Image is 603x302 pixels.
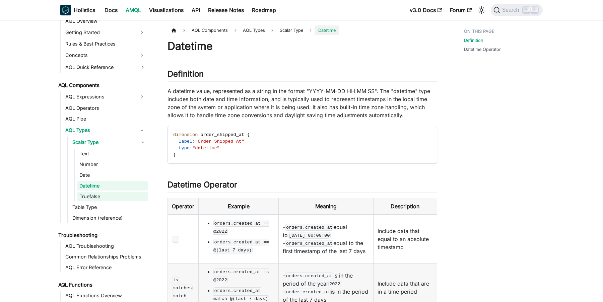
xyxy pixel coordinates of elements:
span: AQL Types [243,28,265,33]
code: orders.created_at [285,273,333,279]
span: dimension [173,132,198,137]
span: Datetime [315,25,339,35]
button: Collapse sidebar category 'AQL Types' [136,125,148,136]
code: orders.created_at is @2022 [213,269,269,283]
td: - equal to - equal to the first timestamp of the last 7 days [279,215,374,263]
a: Docs [100,5,122,15]
code: order.created_at [285,289,331,295]
a: AQL Error Reference [63,263,148,272]
a: AQL Components [56,81,148,90]
h2: Definition [167,69,437,82]
span: order_shipped_at [201,132,245,137]
a: Visualizations [145,5,188,15]
code: 2022 [328,281,341,287]
a: Definition [464,37,483,44]
a: Forum [446,5,476,15]
code: match [172,293,187,299]
a: v3.0 Docs [406,5,446,15]
span: "datetime" [192,146,220,151]
code: == [172,236,179,243]
a: AQL Pipe [63,114,148,124]
a: Rules & Best Practices [63,39,148,49]
a: Datetime Operator [464,46,501,53]
a: Text [77,149,148,158]
span: { [247,132,250,137]
span: "Order Shipped At" [195,139,244,144]
nav: Breadcrumbs [167,25,437,35]
button: Search (Command+K) [491,4,543,16]
h2: Datetime Operator [167,180,437,193]
a: Roadmap [248,5,280,15]
span: Search [500,7,523,13]
a: AQL Types [63,125,136,136]
a: Getting Started [63,27,136,38]
a: Truefalse [77,192,148,201]
a: Datetime [77,181,148,191]
span: : [192,139,195,144]
span: type [179,146,190,151]
nav: Docs sidebar [54,20,154,302]
a: Release Notes [204,5,248,15]
kbd: ⌘ [523,7,530,13]
a: Concepts [63,50,136,61]
a: Date [77,170,148,180]
a: AQL Troubleshooting [63,241,148,251]
a: AQL Overview [63,16,148,26]
a: AQL Types [240,25,268,35]
button: Expand sidebar category 'Getting Started' [136,27,148,38]
kbd: K [531,7,538,13]
td: Include data that equal to an absolute timestamp [373,215,437,263]
a: API [188,5,204,15]
a: HolisticsHolistics [60,5,95,15]
a: AQL Functions [56,280,148,290]
img: Holistics [60,5,71,15]
a: AQL Quick Reference [63,62,148,73]
a: Home page [167,25,180,35]
a: AMQL [122,5,145,15]
th: Meaning [279,198,374,215]
p: A datetime value, represented as a string in the format "YYYY-MM-DD HH:MM :SS ". The "datetime" t... [167,87,437,119]
button: Expand sidebar category 'AQL Expressions' [136,91,148,102]
span: : [190,146,192,151]
code: matches [172,285,193,291]
a: Troubleshooting [56,231,148,240]
a: Dimension (reference) [70,213,148,223]
a: Common Relationships Problems [63,252,148,261]
span: label [179,139,192,144]
code: is [172,277,179,283]
th: Example [199,198,279,215]
span: AQL Components [188,25,231,35]
th: Operator [168,198,199,215]
a: AQL Operators [63,103,148,113]
code: orders_created_at [285,240,333,247]
span: Scalar Type [276,25,307,35]
code: [DATE] 00:00:00 [288,232,331,239]
code: orders.created_at [285,224,333,231]
a: Scalar Type [70,137,148,148]
h1: Datetime [167,40,437,53]
a: AQL Expressions [63,91,136,102]
a: Number [77,160,148,169]
code: orders.created_at == @(last 7 days) [213,239,269,253]
b: Holistics [74,6,95,14]
span: } [173,152,176,157]
th: Description [373,198,437,215]
code: orders.created_at == @2022 [213,220,269,235]
button: Expand sidebar category 'Concepts' [136,50,148,61]
a: AQL Functions Overview [63,291,148,300]
a: Table Type [70,203,148,212]
code: orders.created_at match @(last 7 days) [213,287,269,302]
button: Switch between dark and light mode (currently light mode) [476,5,487,15]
